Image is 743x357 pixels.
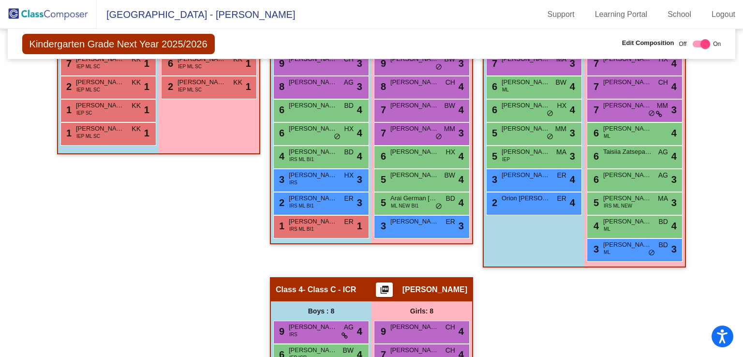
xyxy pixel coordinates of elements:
span: 4 [570,172,575,187]
span: [PERSON_NAME] [PERSON_NAME] Hualca [603,193,652,203]
span: [GEOGRAPHIC_DATA] - [PERSON_NAME] [97,7,295,22]
span: 1 [64,104,72,115]
span: 5 [591,197,599,208]
span: CH [344,54,354,64]
span: IRS [289,331,297,338]
span: [PERSON_NAME] [603,101,652,110]
span: KK [233,77,242,88]
span: 2 [277,197,284,208]
span: IEP SC [76,109,92,117]
span: 2 [165,81,173,92]
span: 4 [357,324,362,339]
span: KK [132,124,141,134]
span: 1 [144,79,149,94]
span: 4 [459,172,464,187]
span: 1 [246,79,251,94]
span: do_not_disturb_alt [648,249,655,257]
span: IRS [289,179,297,186]
span: AG [344,77,354,88]
span: [PERSON_NAME] [390,322,439,332]
span: [PERSON_NAME] [603,217,652,226]
span: KK [132,54,141,64]
span: BD [446,193,455,204]
span: 7 [591,58,599,69]
span: ML [604,133,610,140]
span: 3 [357,172,362,187]
span: 7 [591,81,599,92]
span: [PERSON_NAME] [289,124,337,134]
span: 5 [378,174,386,185]
span: [PERSON_NAME] [390,170,439,180]
span: 5 [378,197,386,208]
span: 7 [378,104,386,115]
span: AG [658,147,668,157]
span: 6 [490,81,497,92]
span: AG [658,170,668,180]
span: BW [444,170,455,180]
span: 1 [64,128,72,138]
div: Boys : 8 [271,301,371,321]
span: [PERSON_NAME] [390,124,439,134]
span: IEP ML SC [76,133,100,140]
span: HX [659,54,668,64]
span: [PERSON_NAME] [289,101,337,110]
span: - Class C - ICR [303,285,356,295]
span: [PERSON_NAME] [502,101,550,110]
span: ML [604,249,610,256]
span: 3 [570,149,575,164]
span: 7 [490,58,497,69]
span: do_not_disturb_alt [435,133,442,141]
span: [PERSON_NAME] [PERSON_NAME] [289,193,337,203]
span: IRS ML BI1 [289,202,314,209]
span: 7 [378,128,386,138]
span: 7 [591,104,599,115]
button: Print Students Details [376,283,393,297]
span: ML [502,86,509,93]
span: IRS ML BI1 [289,156,314,163]
span: [PERSON_NAME] [502,124,550,134]
span: AG [344,322,354,332]
span: CH [446,77,455,88]
span: IEP [502,156,510,163]
span: BD [659,217,668,227]
span: Taisiia Zatsepaniuk [603,147,652,157]
span: 1 [144,56,149,71]
span: [PERSON_NAME] [603,240,652,250]
span: KK [132,101,141,111]
span: 6 [277,104,284,115]
span: 2 [490,197,497,208]
span: Off [679,40,686,48]
span: 9 [378,326,386,337]
span: 4 [671,219,677,233]
span: 4 [591,221,599,231]
span: [PERSON_NAME] [502,77,550,87]
a: Support [540,7,582,22]
span: [PERSON_NAME] [402,285,467,295]
span: [PERSON_NAME] [289,77,337,87]
span: [PERSON_NAME] [289,170,337,180]
span: IRS ML NEW [604,202,632,209]
span: IRS ML BI1 [289,225,314,233]
span: ML NEW BI1 [391,202,418,209]
span: [PERSON_NAME] [289,322,337,332]
span: ER [344,193,354,204]
span: 4 [357,149,362,164]
span: [PERSON_NAME] [PERSON_NAME] [178,77,226,87]
span: [PERSON_NAME] [603,170,652,180]
span: BW [555,77,566,88]
span: [PERSON_NAME] [603,77,652,87]
span: MM [444,124,455,134]
span: ML [604,225,610,233]
span: [PERSON_NAME] [390,217,439,226]
span: IEP ML SC [178,86,202,93]
span: do_not_disturb_alt [435,63,442,71]
span: BW [342,345,354,356]
span: HX [557,101,566,111]
span: 9 [378,58,386,69]
span: do_not_disturb_alt [547,133,553,141]
span: 4 [671,56,677,71]
span: MM [555,124,566,134]
span: 1 [144,126,149,140]
span: CH [446,322,455,332]
span: [PERSON_NAME] [603,124,652,134]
